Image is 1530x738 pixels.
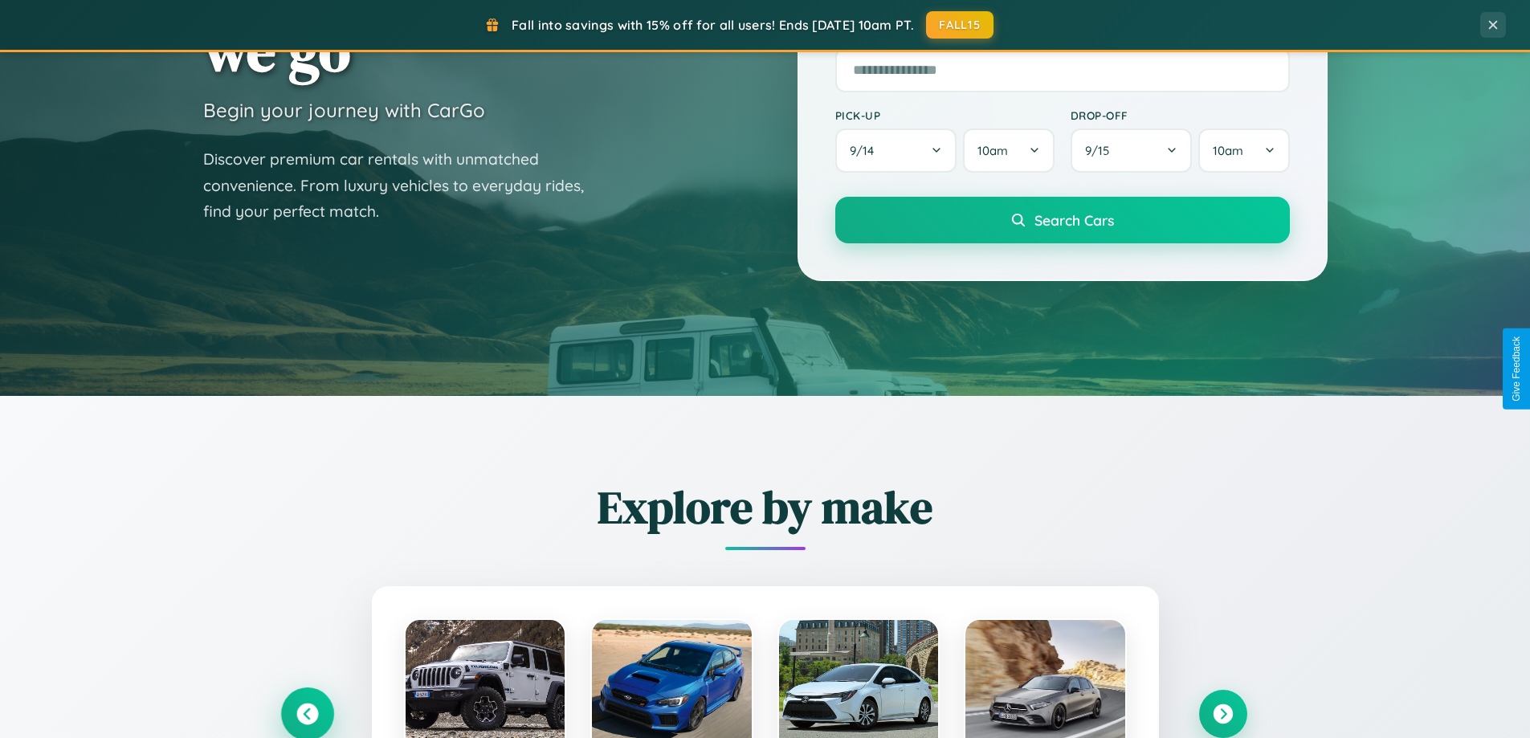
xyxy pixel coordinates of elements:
[835,128,957,173] button: 9/14
[1213,143,1243,158] span: 10am
[850,143,882,158] span: 9 / 14
[926,11,993,39] button: FALL15
[963,128,1054,173] button: 10am
[1085,143,1117,158] span: 9 / 15
[835,108,1055,122] label: Pick-up
[835,197,1290,243] button: Search Cars
[1511,336,1522,402] div: Give Feedback
[203,146,605,225] p: Discover premium car rentals with unmatched convenience. From luxury vehicles to everyday rides, ...
[512,17,914,33] span: Fall into savings with 15% off for all users! Ends [DATE] 10am PT.
[1071,128,1193,173] button: 9/15
[284,476,1247,538] h2: Explore by make
[203,98,485,122] h3: Begin your journey with CarGo
[1198,128,1289,173] button: 10am
[1071,108,1290,122] label: Drop-off
[1034,211,1114,229] span: Search Cars
[977,143,1008,158] span: 10am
